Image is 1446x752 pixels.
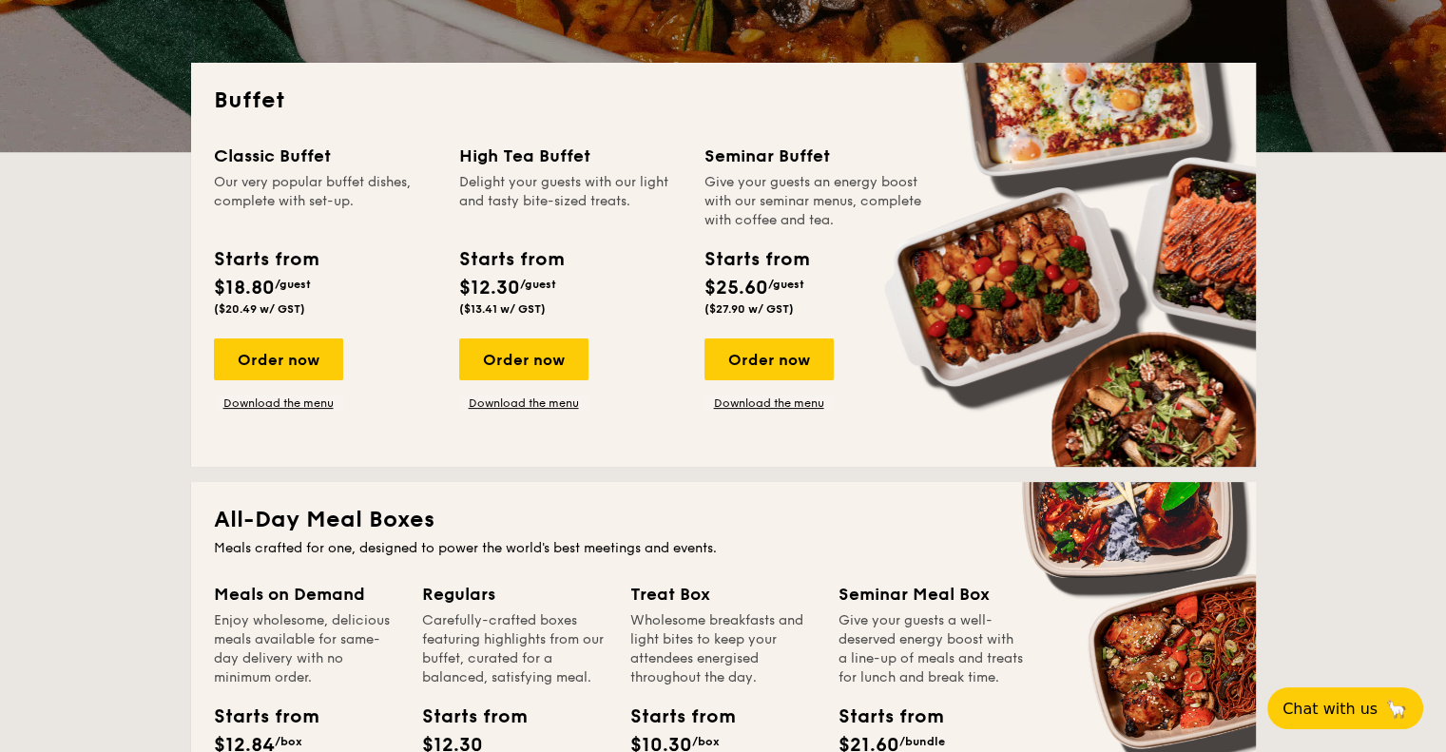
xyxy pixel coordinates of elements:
div: Seminar Buffet [704,143,927,169]
div: Starts from [214,245,318,274]
span: $18.80 [214,277,275,299]
span: /box [275,735,302,748]
div: Regulars [422,581,607,607]
div: Carefully-crafted boxes featuring highlights from our buffet, curated for a balanced, satisfying ... [422,611,607,687]
div: Starts from [214,703,299,731]
h2: Buffet [214,86,1233,116]
button: Chat with us🦙 [1267,687,1423,729]
div: Our very popular buffet dishes, complete with set-up. [214,173,436,230]
a: Download the menu [459,395,588,411]
span: /box [692,735,720,748]
div: Meals crafted for one, designed to power the world's best meetings and events. [214,539,1233,558]
div: Starts from [459,245,563,274]
h2: All-Day Meal Boxes [214,505,1233,535]
span: $25.60 [704,277,768,299]
a: Download the menu [704,395,834,411]
div: Give your guests an energy boost with our seminar menus, complete with coffee and tea. [704,173,927,230]
span: 🦙 [1385,698,1408,720]
div: Seminar Meal Box [839,581,1024,607]
span: ($27.90 w/ GST) [704,302,794,316]
div: Starts from [839,703,924,731]
a: Download the menu [214,395,343,411]
span: /bundle [899,735,945,748]
div: Starts from [422,703,508,731]
div: Wholesome breakfasts and light bites to keep your attendees energised throughout the day. [630,611,816,687]
div: Delight your guests with our light and tasty bite-sized treats. [459,173,682,230]
div: Meals on Demand [214,581,399,607]
div: Order now [704,338,834,380]
span: ($20.49 w/ GST) [214,302,305,316]
span: /guest [768,278,804,291]
span: Chat with us [1282,700,1378,718]
span: /guest [520,278,556,291]
div: Give your guests a well-deserved energy boost with a line-up of meals and treats for lunch and br... [839,611,1024,687]
div: Enjoy wholesome, delicious meals available for same-day delivery with no minimum order. [214,611,399,687]
span: ($13.41 w/ GST) [459,302,546,316]
div: Treat Box [630,581,816,607]
span: $12.30 [459,277,520,299]
div: Order now [459,338,588,380]
div: Classic Buffet [214,143,436,169]
span: /guest [275,278,311,291]
div: Starts from [630,703,716,731]
div: Starts from [704,245,808,274]
div: High Tea Buffet [459,143,682,169]
div: Order now [214,338,343,380]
